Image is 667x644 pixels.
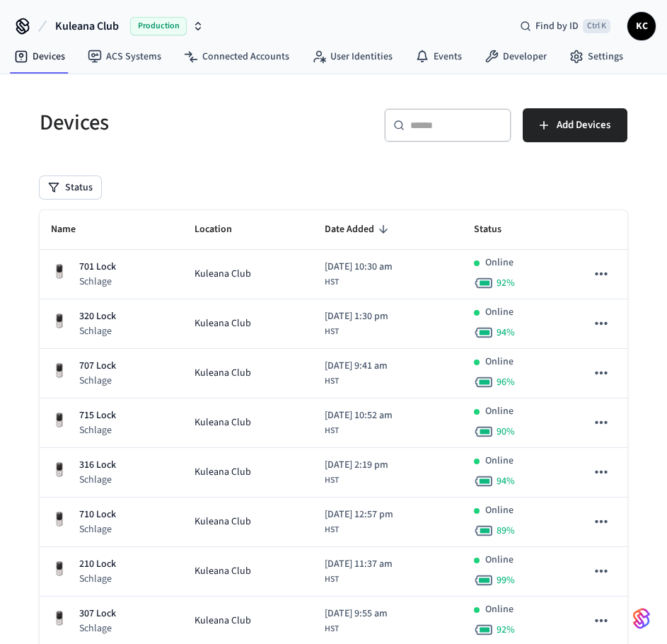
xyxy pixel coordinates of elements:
[79,507,116,522] p: 710 Lock
[55,18,119,35] span: Kuleana Club
[325,474,339,487] span: HST
[583,19,610,33] span: Ctrl K
[325,507,393,522] span: [DATE] 12:57 pm
[51,461,68,478] img: Yale Assure Touchscreen Wifi Smart Lock, Satin Nickel, Front
[325,408,393,437] div: Pacific/Honolulu
[629,13,654,39] span: KC
[325,458,388,487] div: Pacific/Honolulu
[51,362,68,379] img: Yale Assure Touchscreen Wifi Smart Lock, Satin Nickel, Front
[195,316,251,331] span: Kuleana Club
[325,359,388,374] span: [DATE] 9:41 am
[79,408,116,423] p: 715 Lock
[76,44,173,69] a: ACS Systems
[535,19,579,33] span: Find by ID
[79,260,116,275] p: 701 Lock
[325,557,393,586] div: Pacific/Honolulu
[173,44,301,69] a: Connected Accounts
[301,44,404,69] a: User Identities
[474,219,520,241] span: Status
[40,108,325,137] h5: Devices
[509,13,622,39] div: Find by IDCtrl K
[195,465,251,480] span: Kuleana Club
[558,44,634,69] a: Settings
[79,359,116,374] p: 707 Lock
[79,522,116,536] p: Schlage
[325,309,388,324] span: [DATE] 1:30 pm
[195,415,251,430] span: Kuleana Club
[130,17,187,35] span: Production
[633,607,650,630] img: SeamLogoGradient.69752ec5.svg
[497,425,515,439] span: 90 %
[325,375,339,388] span: HST
[485,503,514,518] p: Online
[325,507,393,536] div: Pacific/Honolulu
[485,602,514,617] p: Online
[523,108,627,142] button: Add Devices
[51,610,68,627] img: Yale Assure Touchscreen Wifi Smart Lock, Satin Nickel, Front
[195,614,251,628] span: Kuleana Club
[79,374,116,388] p: Schlage
[195,267,251,282] span: Kuleana Club
[79,473,116,487] p: Schlage
[497,623,515,637] span: 92 %
[485,454,514,468] p: Online
[325,309,388,338] div: Pacific/Honolulu
[51,412,68,429] img: Yale Assure Touchscreen Wifi Smart Lock, Satin Nickel, Front
[325,524,339,536] span: HST
[195,514,251,529] span: Kuleana Club
[51,560,68,577] img: Yale Assure Touchscreen Wifi Smart Lock, Satin Nickel, Front
[195,219,250,241] span: Location
[485,255,514,270] p: Online
[79,324,116,338] p: Schlage
[325,606,388,636] div: Pacific/Honolulu
[79,621,116,636] p: Schlage
[79,606,116,621] p: 307 Lock
[79,458,116,473] p: 316 Lock
[51,313,68,330] img: Yale Assure Touchscreen Wifi Smart Lock, Satin Nickel, Front
[51,263,68,280] img: Yale Assure Touchscreen Wifi Smart Lock, Satin Nickel, Front
[325,408,393,423] span: [DATE] 10:52 am
[485,305,514,320] p: Online
[325,425,339,437] span: HST
[325,260,393,289] div: Pacific/Honolulu
[325,326,339,338] span: HST
[195,366,251,381] span: Kuleana Club
[325,359,388,388] div: Pacific/Honolulu
[51,219,94,241] span: Name
[497,524,515,538] span: 89 %
[79,309,116,324] p: 320 Lock
[40,176,101,199] button: Status
[485,355,514,369] p: Online
[497,474,515,488] span: 94 %
[325,606,388,621] span: [DATE] 9:55 am
[325,623,339,636] span: HST
[497,573,515,587] span: 99 %
[325,458,388,473] span: [DATE] 2:19 pm
[485,404,514,419] p: Online
[497,326,515,340] span: 94 %
[325,260,393,275] span: [DATE] 10:30 am
[79,275,116,289] p: Schlage
[497,276,515,290] span: 92 %
[79,572,116,586] p: Schlage
[79,557,116,572] p: 210 Lock
[325,557,393,572] span: [DATE] 11:37 am
[497,375,515,389] span: 96 %
[485,553,514,568] p: Online
[325,573,339,586] span: HST
[404,44,473,69] a: Events
[3,44,76,69] a: Devices
[325,276,339,289] span: HST
[51,511,68,528] img: Yale Assure Touchscreen Wifi Smart Lock, Satin Nickel, Front
[473,44,558,69] a: Developer
[325,219,393,241] span: Date Added
[79,423,116,437] p: Schlage
[557,116,610,134] span: Add Devices
[195,564,251,579] span: Kuleana Club
[627,12,656,40] button: KC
